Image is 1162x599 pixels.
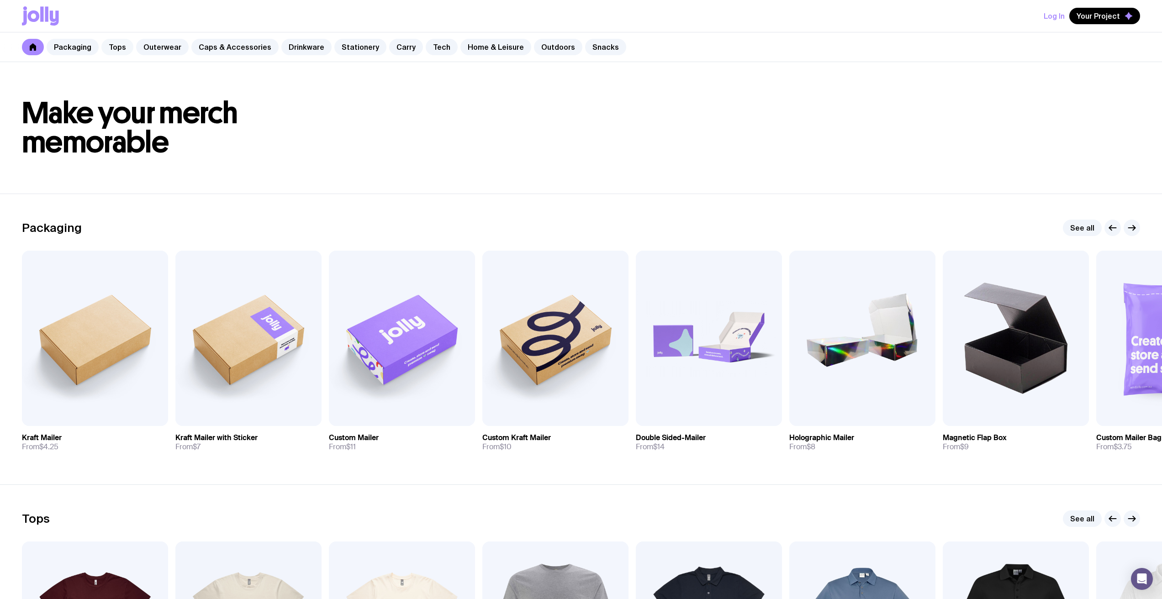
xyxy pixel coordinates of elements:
[47,39,99,55] a: Packaging
[191,39,279,55] a: Caps & Accessories
[500,442,512,452] span: $10
[1077,11,1120,21] span: Your Project
[346,442,356,452] span: $11
[175,426,322,459] a: Kraft Mailer with StickerFrom$7
[960,442,969,452] span: $9
[1044,8,1065,24] button: Log In
[22,442,58,452] span: From
[653,442,665,452] span: $14
[943,433,1007,442] h3: Magnetic Flap Box
[329,433,379,442] h3: Custom Mailer
[482,442,512,452] span: From
[22,95,238,160] span: Make your merch memorable
[175,433,258,442] h3: Kraft Mailer with Sticker
[943,442,969,452] span: From
[585,39,626,55] a: Snacks
[636,426,782,459] a: Double Sided-MailerFrom$14
[1114,442,1132,452] span: $3.75
[175,442,201,452] span: From
[22,426,168,459] a: Kraft MailerFrom$4.25
[534,39,582,55] a: Outdoors
[22,512,50,525] h2: Tops
[101,39,133,55] a: Tops
[1096,442,1132,452] span: From
[1069,8,1140,24] button: Your Project
[1063,220,1102,236] a: See all
[789,426,935,459] a: Holographic MailerFrom$8
[636,433,706,442] h3: Double Sided-Mailer
[39,442,58,452] span: $4.25
[482,433,551,442] h3: Custom Kraft Mailer
[789,433,854,442] h3: Holographic Mailer
[389,39,423,55] a: Carry
[334,39,386,55] a: Stationery
[426,39,458,55] a: Tech
[329,442,356,452] span: From
[1063,510,1102,527] a: See all
[136,39,189,55] a: Outerwear
[943,426,1089,459] a: Magnetic Flap BoxFrom$9
[482,426,629,459] a: Custom Kraft MailerFrom$10
[22,221,82,235] h2: Packaging
[193,442,201,452] span: $7
[1096,433,1162,442] h3: Custom Mailer Bag
[636,442,665,452] span: From
[281,39,332,55] a: Drinkware
[807,442,815,452] span: $8
[789,442,815,452] span: From
[460,39,531,55] a: Home & Leisure
[1131,568,1153,590] div: Open Intercom Messenger
[22,433,62,442] h3: Kraft Mailer
[329,426,475,459] a: Custom MailerFrom$11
